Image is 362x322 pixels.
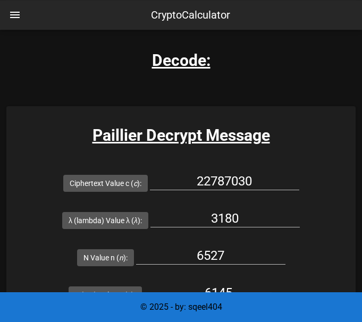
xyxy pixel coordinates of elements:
h3: Decode: [152,48,211,72]
div: CryptoCalculator [151,7,230,23]
label: N Value n ( ): [83,252,128,263]
i: λ [134,216,138,225]
label: μ (Mu) Value μ ( ): [75,290,136,300]
label: Ciphertext Value c ( ): [70,178,141,189]
i: c [133,179,137,188]
label: λ (lambda) Value λ ( ): [69,215,142,226]
span: © 2025 - by: sqeel404 [140,302,222,312]
i: μ [127,291,131,299]
button: nav-menu-toggle [2,2,28,28]
i: n [119,253,123,262]
h3: Paillier Decrypt Message [6,123,356,147]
